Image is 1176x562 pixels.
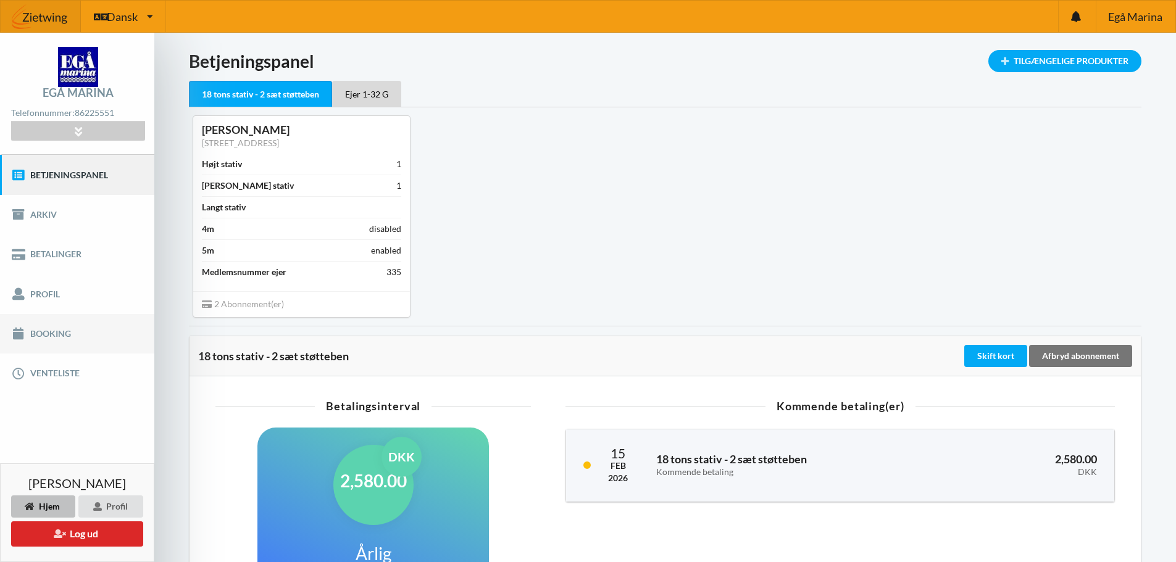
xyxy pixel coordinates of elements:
div: Hjem [11,495,75,518]
div: [PERSON_NAME] stativ [202,180,294,192]
div: Profil [78,495,143,518]
h1: Betjeningspanel [189,50,1141,72]
div: Tilgængelige Produkter [988,50,1141,72]
div: Telefonnummer: [11,105,144,122]
div: Egå Marina [43,87,114,98]
strong: 86225551 [75,107,114,118]
div: disabled [369,223,401,235]
div: Kommende betaling [656,467,922,477]
img: logo [58,47,98,87]
div: [PERSON_NAME] [202,123,401,137]
div: Ejer 1-32 G [332,81,401,107]
div: Medlemsnummer ejer [202,266,286,278]
div: 335 [386,266,401,278]
div: Feb [608,460,628,472]
div: 5m [202,244,214,257]
h3: 18 tons stativ - 2 sæt støtteben [656,452,922,477]
div: 18 tons stativ - 2 sæt støtteben [198,350,962,362]
div: DKK [940,467,1097,477]
div: 1 [396,158,401,170]
span: Dansk [107,11,138,22]
div: 1 [396,180,401,192]
span: 2 Abonnement(er) [202,299,284,309]
span: Egå Marina [1108,11,1162,22]
div: enabled [371,244,401,257]
h1: 2,580.00 [340,469,407,492]
div: Langt stativ [202,201,246,213]
div: 2026 [608,472,628,484]
div: Skift kort [964,345,1027,367]
div: 15 [608,447,628,460]
a: [STREET_ADDRESS] [202,138,279,148]
h3: 2,580.00 [940,452,1097,477]
div: 18 tons stativ - 2 sæt støtteben [189,81,332,107]
div: Kommende betaling(er) [565,400,1115,411]
span: [PERSON_NAME] [28,477,126,489]
div: Afbryd abonnement [1029,345,1132,367]
div: DKK [382,437,422,477]
div: Højt stativ [202,158,242,170]
button: Log ud [11,521,143,547]
div: 4m [202,223,214,235]
div: Betalingsinterval [215,400,531,411]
